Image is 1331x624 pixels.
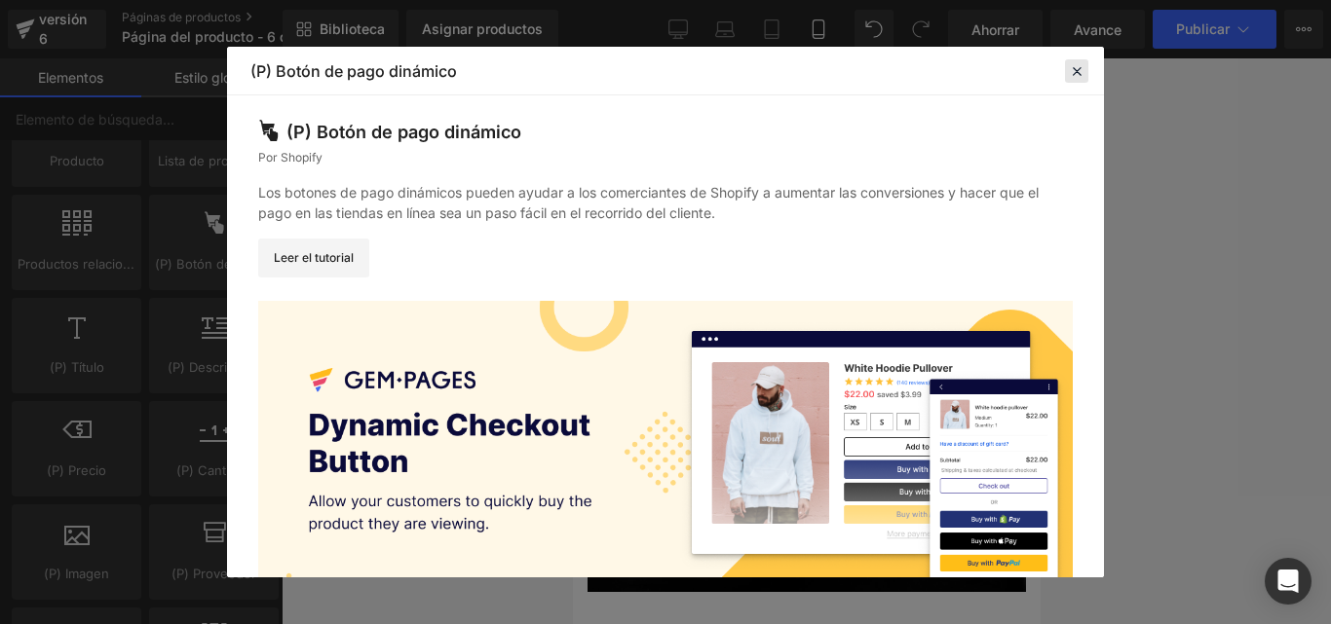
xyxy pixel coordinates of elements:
[286,122,521,142] font: (P) Botón de pago dinámico
[250,61,457,81] font: (P) Botón de pago dinámico
[258,150,323,165] font: Por Shopify
[1265,558,1312,605] div: Abrir Intercom Messenger
[258,301,1073,602] img: 51d5f17a-7ac9-4327-aee1-993fdf901e19.png
[258,184,1039,221] font: Los botones de pago dinámicos pueden ayudar a los comerciantes de Shopify a aumentar las conversi...
[274,250,354,265] font: Leer el tutorial
[258,239,369,277] a: Leer el tutorial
